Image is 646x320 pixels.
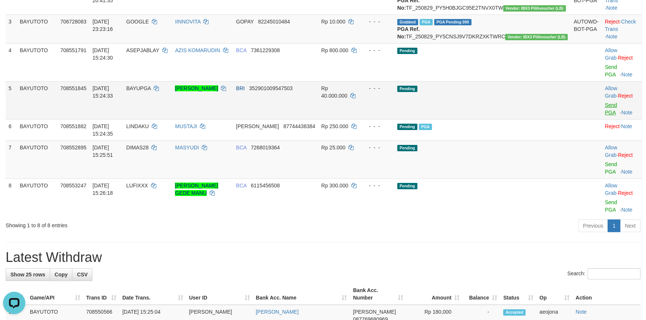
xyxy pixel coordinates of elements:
td: AUTOWD-BOT-PGA [571,15,602,43]
span: 708551882 [60,123,87,129]
label: Search: [567,268,640,279]
td: BAYUTOTO [17,43,57,81]
span: Pending [397,145,417,151]
th: Bank Acc. Name: activate to sort column ascending [253,283,350,305]
div: - - - [363,85,391,92]
th: Action [573,283,640,305]
th: ID: activate to sort column descending [6,283,27,305]
button: Open LiveChat chat widget [3,3,25,25]
td: 6 [6,119,17,140]
span: LUFIXXX [126,183,148,188]
td: · [602,43,642,81]
a: [PERSON_NAME] [175,85,218,91]
span: Copy [54,272,68,278]
td: · [602,81,642,119]
span: GOOGLE [126,19,149,25]
th: Date Trans.: activate to sort column ascending [119,283,186,305]
td: 4 [6,43,17,81]
a: Reject [618,93,633,99]
span: [DATE] 15:24:35 [92,123,113,137]
td: · [602,178,642,216]
a: 1 [608,219,620,232]
a: Note [621,110,633,115]
span: Copy 82245010484 to clipboard [258,19,290,25]
a: Previous [578,219,608,232]
span: Pending [397,86,417,92]
span: Marked by aeojona [419,124,432,130]
span: [DATE] 15:24:30 [92,47,113,61]
a: [PERSON_NAME] GEDE MANU [175,183,218,196]
span: 708551845 [60,85,87,91]
a: Note [621,169,633,175]
td: · [602,119,642,140]
a: Reject [618,152,633,158]
div: - - - [363,144,391,151]
span: · [605,47,618,61]
span: Rp 10.000 [321,19,345,25]
a: Note [606,34,617,39]
span: 708553247 [60,183,87,188]
span: CSV [77,272,88,278]
span: Rp 800.000 [321,47,348,53]
span: Grabbed [397,19,418,25]
a: Send PGA [605,102,617,115]
a: MUSTAJI [175,123,197,129]
td: 5 [6,81,17,119]
span: [PERSON_NAME] [353,309,396,315]
span: 706728083 [60,19,87,25]
span: [DATE] 15:25:51 [92,145,113,158]
th: Trans ID: activate to sort column ascending [83,283,119,305]
th: Status: activate to sort column ascending [500,283,536,305]
span: · [605,145,618,158]
a: Show 25 rows [6,268,50,281]
th: Bank Acc. Number: activate to sort column ascending [350,283,406,305]
span: BCA [236,145,247,151]
a: Reject [618,55,633,61]
a: IINNOVITA [175,19,200,25]
span: Vendor URL: https://dashboard.q2checkout.com/secure [503,5,566,12]
a: Note [621,72,633,77]
input: Search: [587,268,640,279]
td: BAYUTOTO [17,119,57,140]
span: ASEPJABLAY [126,47,159,53]
h1: Latest Withdraw [6,250,640,265]
a: Note [621,123,632,129]
span: Pending [397,183,417,189]
span: PGA Pending [434,19,471,25]
th: Amount: activate to sort column ascending [406,283,462,305]
a: Allow Grab [605,145,617,158]
span: Copy 7361229308 to clipboard [251,47,280,53]
a: Check Trans [605,19,636,32]
a: MASYUDI [175,145,199,151]
span: · [605,85,618,99]
span: LINDAKU [126,123,149,129]
span: Accepted [503,309,526,316]
a: Send PGA [605,199,617,213]
a: Reject [605,123,620,129]
span: Copy 7268019364 to clipboard [251,145,280,151]
div: - - - [363,18,391,25]
a: Next [620,219,640,232]
th: Game/API: activate to sort column ascending [27,283,83,305]
span: Vendor URL: https://dashboard.q2checkout.com/secure [505,34,568,40]
span: [DATE] 15:24:33 [92,85,113,99]
span: BCA [236,183,247,188]
a: Allow Grab [605,183,617,196]
th: User ID: activate to sort column ascending [186,283,253,305]
span: Copy 87744438384 to clipboard [283,123,316,129]
span: Pending [397,124,417,130]
a: Note [606,5,617,11]
a: [PERSON_NAME] [256,309,299,315]
a: Copy [50,268,72,281]
th: Op: activate to sort column ascending [536,283,573,305]
td: BAYUTOTO [17,81,57,119]
a: Note [576,309,587,315]
span: Rp 40.000.000 [321,85,347,99]
span: GOPAY [236,19,254,25]
span: Rp 25.000 [321,145,345,151]
span: Rp 300.000 [321,183,348,188]
td: BAYUTOTO [17,15,57,43]
td: 7 [6,140,17,178]
a: Note [621,207,633,213]
a: Send PGA [605,64,617,77]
